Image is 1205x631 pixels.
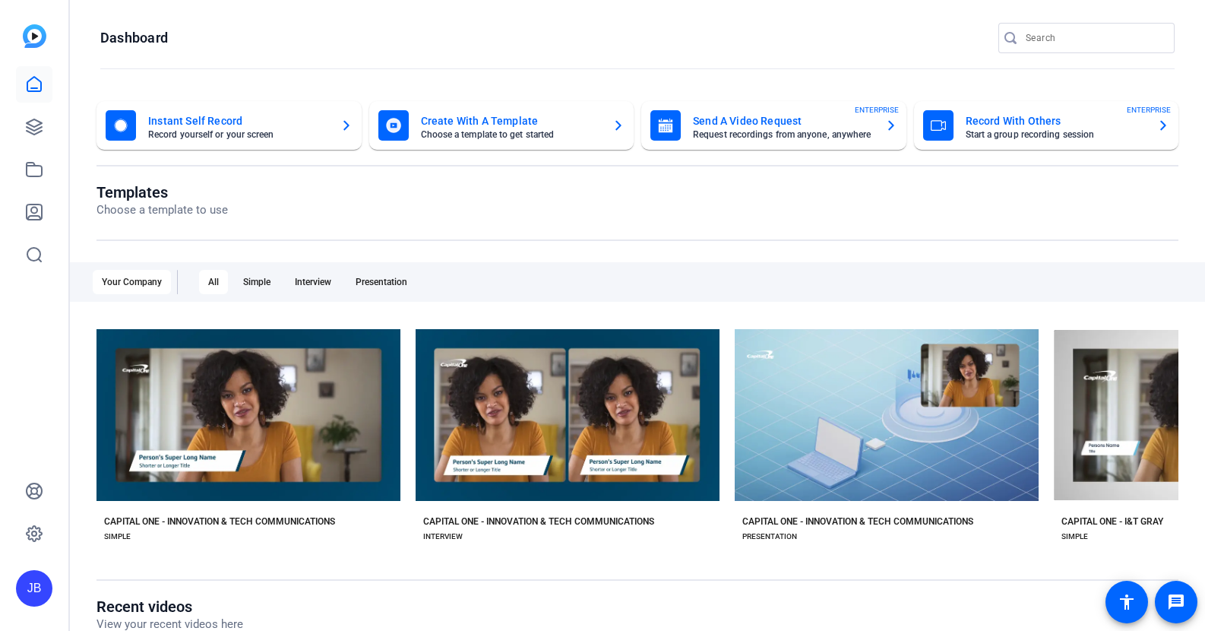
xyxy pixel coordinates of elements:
[96,201,228,219] p: Choose a template to use
[96,183,228,201] h1: Templates
[914,101,1179,150] button: Record With OthersStart a group recording sessionENTERPRISE
[96,598,243,616] h1: Recent videos
[742,515,973,528] div: CAPITAL ONE - INNOVATION & TECH COMMUNICATIONS
[16,570,52,607] div: JB
[286,270,340,294] div: Interview
[1127,104,1171,116] span: ENTERPRISE
[93,270,171,294] div: Your Company
[423,531,463,543] div: INTERVIEW
[148,112,328,130] mat-card-title: Instant Self Record
[966,130,1146,139] mat-card-subtitle: Start a group recording session
[693,130,873,139] mat-card-subtitle: Request recordings from anyone, anywhere
[421,130,601,139] mat-card-subtitle: Choose a template to get started
[423,515,654,528] div: CAPITAL ONE - INNOVATION & TECH COMMUNICATIONS
[1061,531,1088,543] div: SIMPLE
[421,112,601,130] mat-card-title: Create With A Template
[1026,29,1162,47] input: Search
[234,270,280,294] div: Simple
[96,101,362,150] button: Instant Self RecordRecord yourself or your screen
[1118,593,1136,611] mat-icon: accessibility
[104,515,335,528] div: CAPITAL ONE - INNOVATION & TECH COMMUNICATIONS
[100,29,168,47] h1: Dashboard
[148,130,328,139] mat-card-subtitle: Record yourself or your screen
[104,531,131,543] div: SIMPLE
[199,270,228,294] div: All
[1167,593,1185,611] mat-icon: message
[742,531,797,543] div: PRESENTATION
[1061,515,1163,528] div: CAPITAL ONE - I&T GRAY
[23,24,46,48] img: blue-gradient.svg
[346,270,416,294] div: Presentation
[966,112,1146,130] mat-card-title: Record With Others
[369,101,634,150] button: Create With A TemplateChoose a template to get started
[693,112,873,130] mat-card-title: Send A Video Request
[641,101,906,150] button: Send A Video RequestRequest recordings from anyone, anywhereENTERPRISE
[855,104,899,116] span: ENTERPRISE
